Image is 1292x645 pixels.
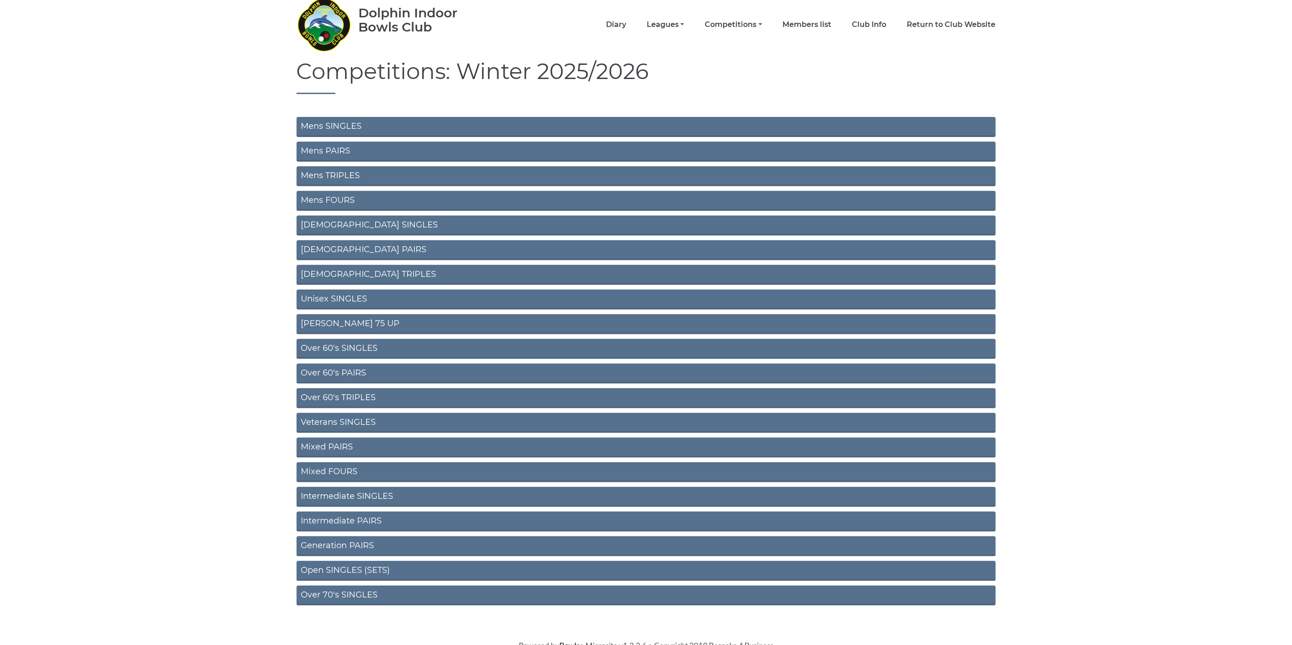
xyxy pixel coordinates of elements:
a: [PERSON_NAME] 75 UP [297,314,996,334]
a: Competitions [705,20,762,30]
a: Over 60's TRIPLES [297,388,996,408]
a: Mens PAIRS [297,142,996,162]
a: [DEMOGRAPHIC_DATA] SINGLES [297,216,996,236]
a: Unisex SINGLES [297,290,996,310]
a: [DEMOGRAPHIC_DATA] PAIRS [297,240,996,260]
h1: Competitions: Winter 2025/2026 [297,59,996,94]
a: Generation PAIRS [297,536,996,556]
a: Over 70's SINGLES [297,586,996,606]
a: [DEMOGRAPHIC_DATA] TRIPLES [297,265,996,285]
a: Mens FOURS [297,191,996,211]
a: Intermediate SINGLES [297,487,996,507]
a: Return to Club Website [907,20,996,30]
a: Mens SINGLES [297,117,996,137]
div: Dolphin Indoor Bowls Club [358,6,487,34]
a: Club Info [852,20,887,30]
a: Diary [606,20,626,30]
a: Mixed PAIRS [297,438,996,458]
a: Members list [783,20,832,30]
a: Open SINGLES (SETS) [297,561,996,581]
a: Veterans SINGLES [297,413,996,433]
a: Mixed FOURS [297,462,996,482]
a: Leagues [647,20,684,30]
a: Intermediate PAIRS [297,512,996,532]
a: Mens TRIPLES [297,166,996,186]
a: Over 60's SINGLES [297,339,996,359]
a: Over 60's PAIRS [297,364,996,384]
